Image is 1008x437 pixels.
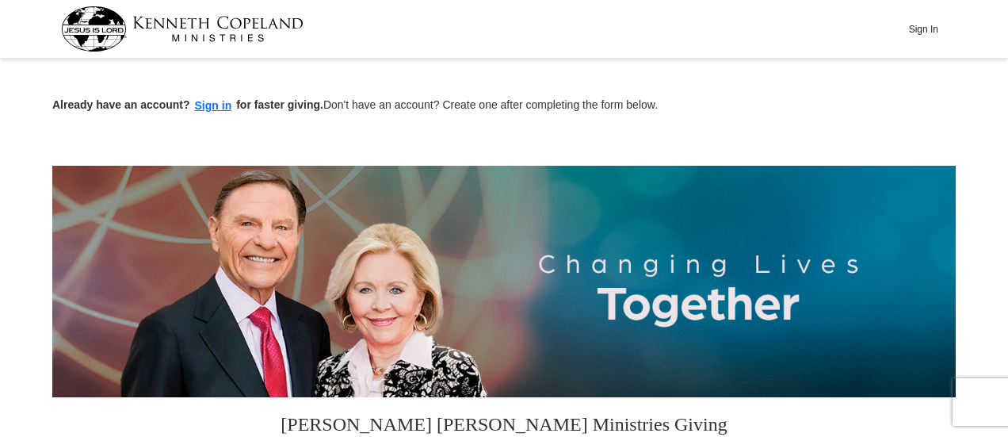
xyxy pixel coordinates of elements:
[190,97,237,115] button: Sign in
[52,98,323,111] strong: Already have an account? for faster giving.
[899,17,947,41] button: Sign In
[52,97,956,115] p: Don't have an account? Create one after completing the form below.
[61,6,304,52] img: kcm-header-logo.svg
